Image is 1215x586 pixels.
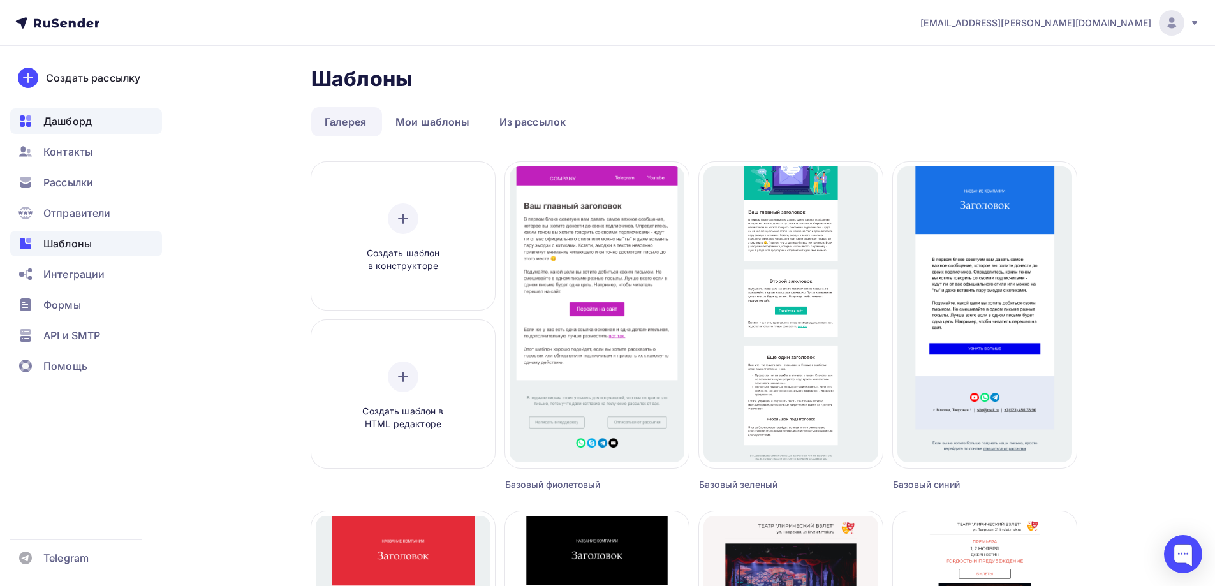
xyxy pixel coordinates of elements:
a: Отправители [10,200,162,226]
span: API и SMTP [43,328,100,343]
div: Базовый зеленый [699,478,837,491]
div: Базовый синий [893,478,1031,491]
h2: Шаблоны [311,66,413,92]
div: Создать рассылку [46,70,140,85]
span: Формы [43,297,81,312]
a: Шаблоны [10,231,162,256]
span: Создать шаблон в HTML редакторе [342,405,464,431]
a: Мои шаблоны [382,107,483,136]
span: Telegram [43,550,89,566]
span: Дашборд [43,114,92,129]
a: Дашборд [10,108,162,134]
div: Базовый фиолетовый [505,478,643,491]
a: [EMAIL_ADDRESS][PERSON_NAME][DOMAIN_NAME] [920,10,1200,36]
span: Контакты [43,144,92,159]
a: Формы [10,292,162,318]
span: Отправители [43,205,111,221]
span: Помощь [43,358,87,374]
span: [EMAIL_ADDRESS][PERSON_NAME][DOMAIN_NAME] [920,17,1151,29]
a: Галерея [311,107,379,136]
span: Рассылки [43,175,93,190]
span: Создать шаблон в конструкторе [342,247,464,273]
a: Из рассылок [486,107,580,136]
a: Рассылки [10,170,162,195]
a: Контакты [10,139,162,165]
span: Шаблоны [43,236,92,251]
span: Интеграции [43,267,105,282]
